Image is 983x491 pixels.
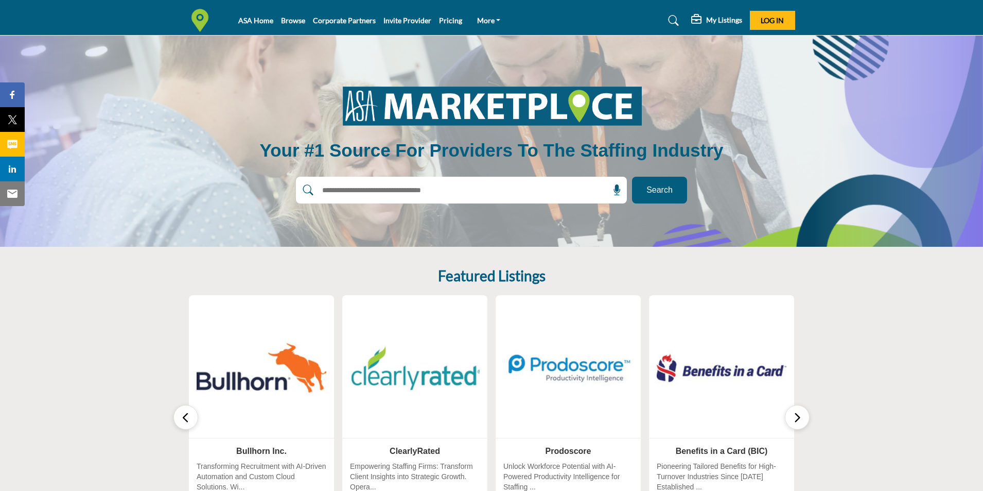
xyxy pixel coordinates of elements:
a: Corporate Partners [313,16,376,25]
a: Browse [281,16,305,25]
h1: Your #1 Source for Providers to the Staffing Industry [259,139,723,162]
span: Log In [761,16,784,25]
span: Search [646,184,673,196]
a: Invite Provider [383,16,431,25]
button: Search [632,177,687,204]
a: ClearlyRated [390,447,440,455]
img: Bullhorn Inc. [197,303,326,433]
img: Site Logo [188,9,217,32]
img: Benefits in a Card (BIC) [657,303,786,433]
a: Pricing [439,16,462,25]
img: image [329,79,654,132]
h5: My Listings [706,15,742,25]
img: ClearlyRated [350,303,480,433]
img: Prodoscore [503,303,633,433]
h2: Featured Listings [438,267,546,285]
a: ASA Home [238,16,273,25]
a: Search [658,12,686,29]
a: More [470,13,508,28]
a: Prodoscore [546,447,591,455]
a: Bullhorn Inc. [236,447,287,455]
div: My Listings [691,14,742,27]
a: Benefits in a Card (BIC) [676,447,768,455]
button: Log In [750,11,795,30]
